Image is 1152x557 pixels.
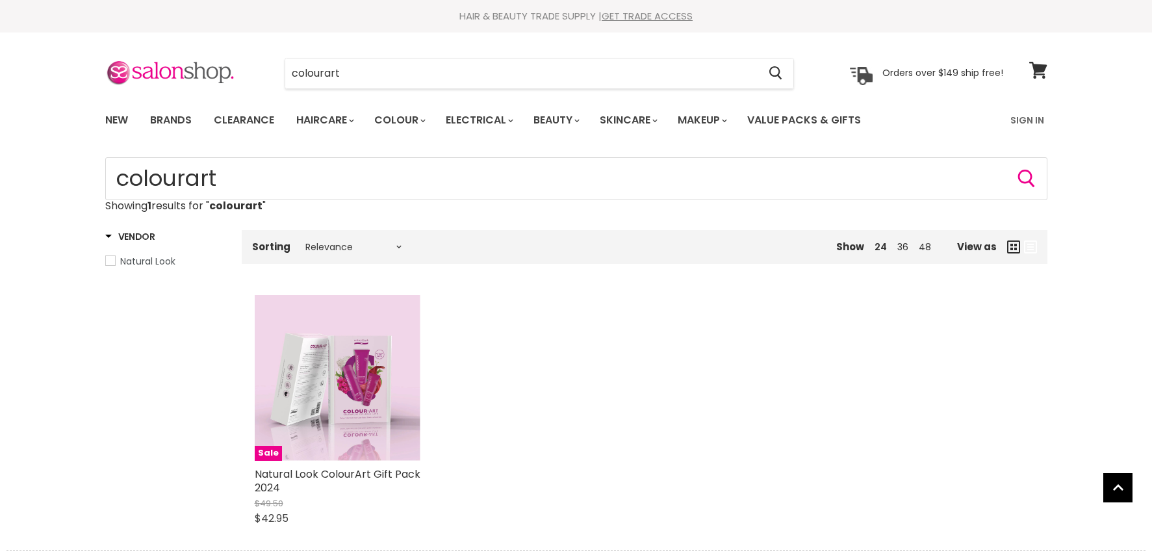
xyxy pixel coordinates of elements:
[255,467,420,495] a: Natural Look ColourArt Gift Pack 2024
[105,157,1047,200] input: Search
[105,230,155,243] h3: Vendor
[96,101,937,139] ul: Main menu
[365,107,433,134] a: Colour
[875,240,887,253] a: 24
[255,295,420,461] img: Natural Look ColourArt Gift Pack 2024
[1016,168,1037,189] button: Search
[287,107,362,134] a: Haircare
[204,107,284,134] a: Clearance
[105,200,1047,212] p: Showing results for " "
[105,254,225,268] a: Natural Look
[255,446,282,461] span: Sale
[209,198,262,213] strong: colourart
[737,107,871,134] a: Value Packs & Gifts
[147,198,151,213] strong: 1
[89,10,1064,23] div: HAIR & BEAUTY TRADE SUPPLY |
[255,511,288,526] span: $42.95
[897,240,908,253] a: 36
[836,240,864,253] span: Show
[602,9,693,23] a: GET TRADE ACCESS
[255,295,420,461] a: Natural Look ColourArt Gift Pack 2024Sale
[759,58,793,88] button: Search
[285,58,759,88] input: Search
[252,241,290,252] label: Sorting
[668,107,735,134] a: Makeup
[1003,107,1052,134] a: Sign In
[285,58,794,89] form: Product
[255,497,283,510] span: $49.50
[436,107,521,134] a: Electrical
[524,107,587,134] a: Beauty
[957,241,997,252] span: View as
[120,255,175,268] span: Natural Look
[140,107,201,134] a: Brands
[105,157,1047,200] form: Product
[919,240,931,253] a: 48
[89,101,1064,139] nav: Main
[882,67,1003,79] p: Orders over $149 ship free!
[96,107,138,134] a: New
[590,107,665,134] a: Skincare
